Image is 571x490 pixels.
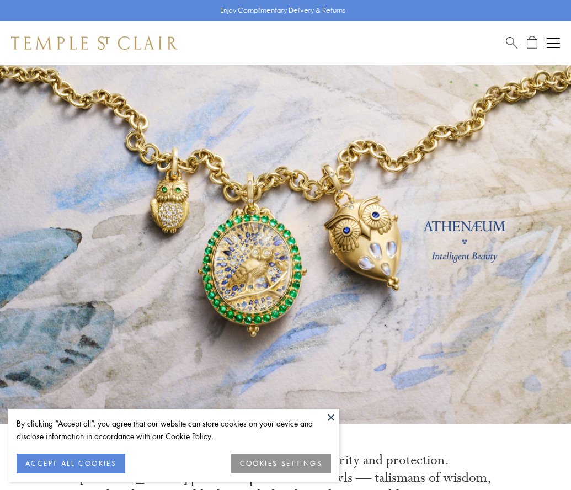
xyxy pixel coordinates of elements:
[527,36,537,50] a: Open Shopping Bag
[547,36,560,50] button: Open navigation
[231,454,331,473] button: COOKIES SETTINGS
[506,36,517,50] a: Search
[17,454,125,473] button: ACCEPT ALL COOKIES
[11,36,178,50] img: Temple St. Clair
[220,5,345,16] p: Enjoy Complimentary Delivery & Returns
[17,417,331,443] div: By clicking “Accept all”, you agree that our website can store cookies on your device and disclos...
